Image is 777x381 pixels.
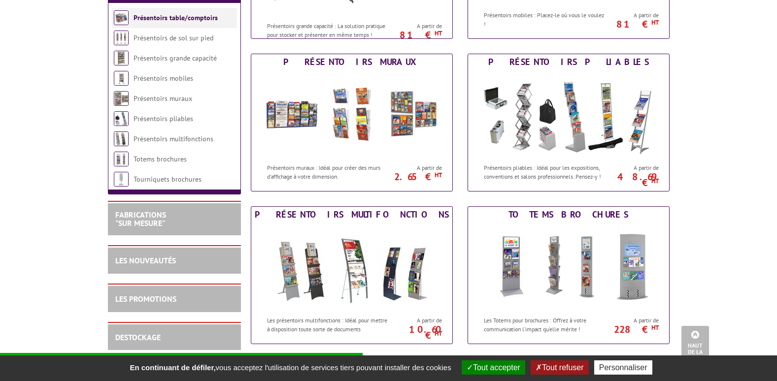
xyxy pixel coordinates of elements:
[114,10,129,25] img: Présentoirs table/comptoirs
[471,209,667,220] div: Totems brochures
[261,222,443,311] img: Présentoirs multifonctions
[435,171,442,179] sup: HT
[392,164,442,172] span: A partir de
[134,114,193,123] a: Présentoirs pliables
[115,294,176,304] a: LES PROMOTIONS
[114,111,129,126] img: Présentoirs pliables
[681,326,709,366] a: Haut de la page
[484,163,606,180] p: Présentoirs pliables : Idéal pour les expositions, conventions et salons professionnels. Pensez-y !
[114,31,129,45] img: Présentoirs de sol sur pied
[531,360,588,375] button: Tout refuser
[484,316,606,333] p: Les Totems pour brochures : Offrez à votre communication l’impact qu’elle mérite !
[115,210,166,228] a: FABRICATIONS"Sur Mesure"
[484,11,606,28] p: Présentoirs mobiles : Placez-le où vous le voulez !
[651,18,659,27] sup: HT
[251,54,453,191] a: Présentoirs muraux Présentoirs muraux Présentoirs muraux : Idéal pour créer des murs d'affichage ...
[267,316,389,333] p: Les présentoirs multifonctions : Idéal pour mettre à disposition toute sorte de documents
[651,177,659,185] sup: HT
[254,57,450,67] div: Présentoirs muraux
[604,21,659,27] p: 81 €
[134,175,202,184] a: Tourniquets brochures
[604,174,659,186] p: 48.69 €
[387,326,442,338] p: 10.60 €
[114,51,129,65] img: Présentoirs grande capacité
[254,209,450,220] div: Présentoirs multifonctions
[392,317,442,324] span: A partir de
[468,54,670,191] a: Présentoirs pliables Présentoirs pliables Présentoirs pliables : Idéal pour les expositions, conv...
[134,94,192,103] a: Présentoirs muraux
[114,152,129,166] img: Totems brochures
[130,363,215,372] strong: En continuant de défiler,
[134,74,193,83] a: Présentoirs mobiles
[435,329,442,338] sup: HT
[435,29,442,37] sup: HT
[267,163,389,180] p: Présentoirs muraux : Idéal pour créer des murs d'affichage à votre dimension.
[114,91,129,106] img: Présentoirs muraux
[114,71,129,86] img: Présentoirs mobiles
[608,317,659,324] span: A partir de
[387,174,442,180] p: 2.65 €
[462,360,525,375] button: Tout accepter
[608,11,659,19] span: A partir de
[267,22,389,38] p: Présentoirs grande capacité : La solution pratique pour stocker et présenter en même temps !
[477,70,660,159] img: Présentoirs pliables
[392,22,442,30] span: A partir de
[651,323,659,332] sup: HT
[608,164,659,172] span: A partir de
[115,332,161,342] a: DESTOCKAGE
[594,360,652,375] button: Personnaliser (fenêtre modale)
[134,33,213,42] a: Présentoirs de sol sur pied
[477,222,660,311] img: Totems brochures
[125,363,456,372] span: vous acceptez l'utilisation de services tiers pouvant installer des cookies
[251,206,453,344] a: Présentoirs multifonctions Présentoirs multifonctions Les présentoirs multifonctions : Idéal pour...
[134,13,218,22] a: Présentoirs table/comptoirs
[134,134,213,143] a: Présentoirs multifonctions
[387,32,442,38] p: 81 €
[114,172,129,187] img: Tourniquets brochures
[468,206,670,344] a: Totems brochures Totems brochures Les Totems pour brochures : Offrez à votre communication l’impa...
[115,255,176,265] a: LES NOUVEAUTÉS
[134,54,217,63] a: Présentoirs grande capacité
[134,155,187,163] a: Totems brochures
[471,57,667,67] div: Présentoirs pliables
[261,70,443,159] img: Présentoirs muraux
[604,326,659,332] p: 228 €
[114,131,129,146] img: Présentoirs multifonctions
